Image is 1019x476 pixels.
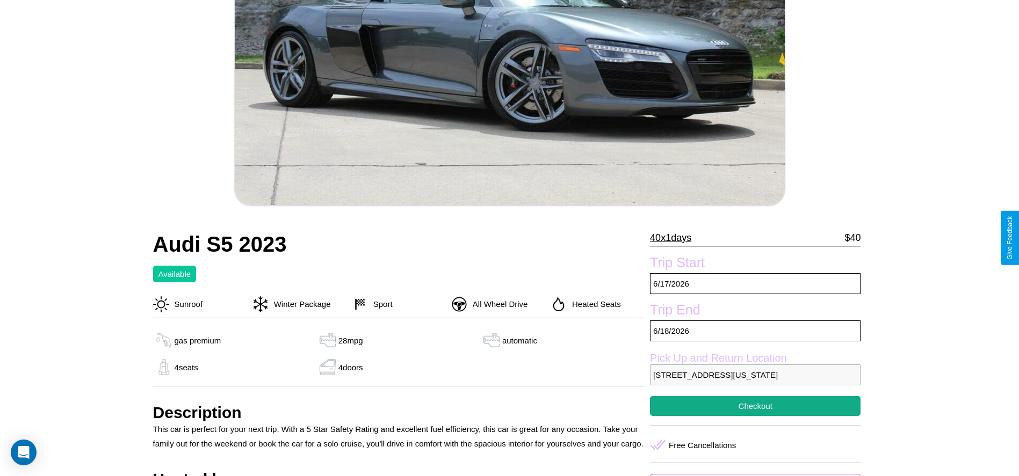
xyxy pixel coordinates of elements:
[175,333,221,348] p: gas premium
[467,297,528,311] p: All Wheel Drive
[650,255,861,273] label: Trip Start
[11,440,37,465] div: Open Intercom Messenger
[502,333,537,348] p: automatic
[1006,216,1014,260] div: Give Feedback
[669,438,736,452] p: Free Cancellations
[650,396,861,416] button: Checkout
[650,364,861,385] p: [STREET_ADDRESS][US_STATE]
[368,297,393,311] p: Sport
[153,404,645,422] h3: Description
[175,360,198,375] p: 4 seats
[153,232,645,257] h2: Audi S5 2023
[153,422,645,451] p: This car is perfect for your next trip. With a 5 Star Safety Rating and excellent fuel efficiency...
[650,320,861,341] p: 6 / 18 / 2026
[338,360,363,375] p: 4 doors
[169,297,203,311] p: Sunroof
[153,359,175,375] img: gas
[650,229,691,246] p: 40 x 1 days
[567,297,621,311] p: Heated Seats
[158,267,191,281] p: Available
[481,332,502,348] img: gas
[317,332,338,348] img: gas
[650,302,861,320] label: Trip End
[269,297,331,311] p: Winter Package
[338,333,363,348] p: 28 mpg
[650,273,861,294] p: 6 / 17 / 2026
[650,352,861,364] label: Pick Up and Return Location
[317,359,338,375] img: gas
[844,229,861,246] p: $ 40
[153,332,175,348] img: gas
